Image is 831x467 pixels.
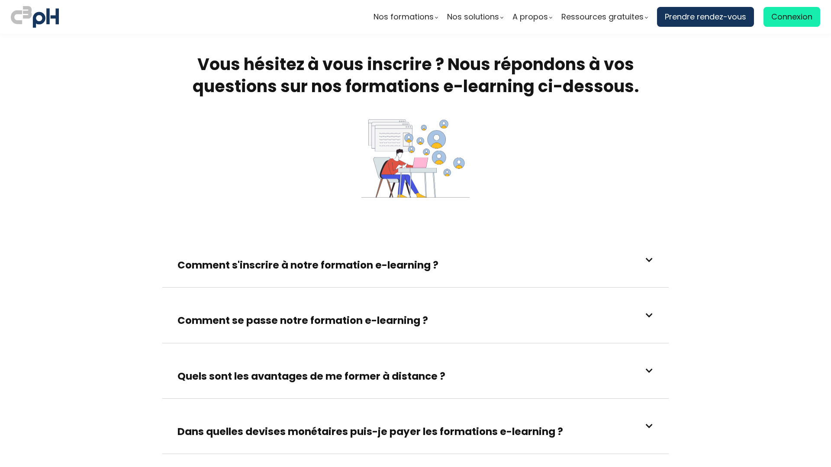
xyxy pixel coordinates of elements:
[11,4,59,29] img: logo C3PH
[561,10,644,23] span: Ressources gratuites
[763,7,820,27] a: Connexion
[361,119,470,198] img: illu16.png
[173,53,658,98] h2: Vous hésitez à vous inscrire ? Nous répondons à vos questions sur nos formations e-learning ci-de...
[374,10,434,23] span: Nos formations
[447,10,499,23] span: Nos solutions
[657,7,754,27] a: Prendre rendez-vous
[177,258,438,272] h3: Comment s'inscrire à notre formation e-learning ?
[177,313,428,327] h3: Comment se passe notre formation e-learning ?
[512,10,548,23] span: A propos
[177,425,563,438] h3: Dans quelles devises monétaires puis-je payer les formations e-learning ?
[665,10,746,23] span: Prendre rendez-vous
[771,10,812,23] span: Connexion
[177,369,445,383] h3: Quels sont les avantages de me former à distance ?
